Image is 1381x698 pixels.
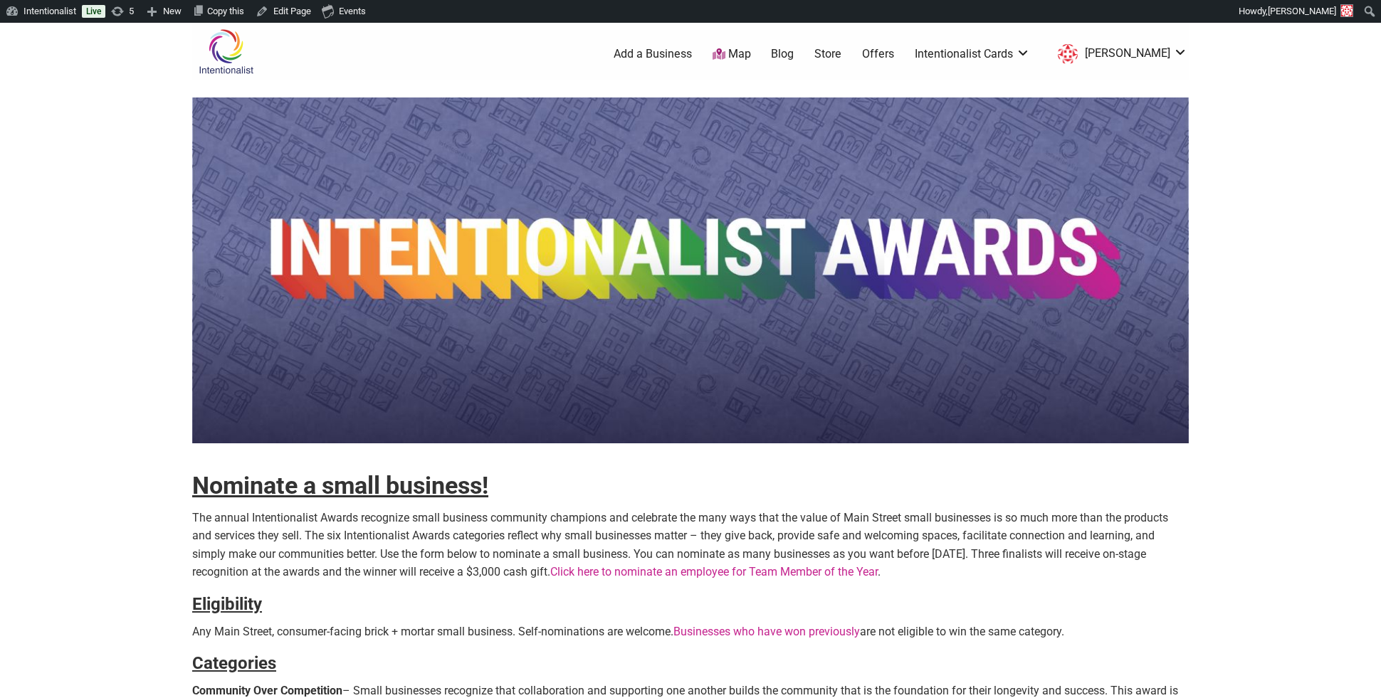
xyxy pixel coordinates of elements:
img: Intentionalist [192,28,260,75]
p: Any Main Street, consumer-facing brick + mortar small business. Self-nominations are welcome. are... [192,623,1189,641]
strong: Eligibility [192,594,262,614]
a: Live [82,5,105,18]
span: [PERSON_NAME] [1268,6,1336,16]
a: [PERSON_NAME] [1051,41,1187,67]
strong: Nominate a small business! [192,471,488,499]
p: The annual Intentionalist Awards recognize small business community champions and celebrate the m... [192,509,1189,581]
strong: Categories [192,653,276,673]
li: Sarah-Studer [1051,41,1187,67]
a: Offers [862,46,894,62]
a: Store [814,46,841,62]
strong: Community Over Competition [192,684,342,697]
a: Intentionalist Cards [915,46,1030,62]
a: Blog [771,46,794,62]
a: Businesses who have won previously [673,625,860,638]
a: Click here to nominate an employee for Team Member of the Year [550,565,878,578]
a: Map [713,46,751,63]
a: Add a Business [614,46,692,62]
